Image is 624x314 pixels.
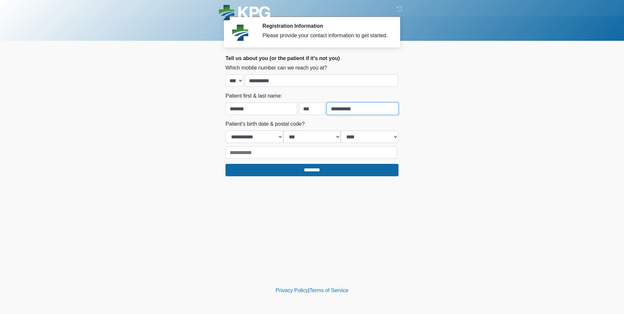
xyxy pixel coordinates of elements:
h2: Tell us about you (or the patient if it's not you) [226,55,398,61]
img: Agent Avatar [230,23,250,42]
img: KPG Healthcare Logo [219,5,270,22]
label: Patient first & last name: [226,92,282,100]
a: Terms of Service [309,288,348,293]
label: Patient's birth date & postal code? [226,120,304,128]
label: Which mobile number can we reach you at? [226,64,327,72]
div: Please provide your contact information to get started. [262,32,389,39]
a: | [308,288,309,293]
a: Privacy Policy [276,288,308,293]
